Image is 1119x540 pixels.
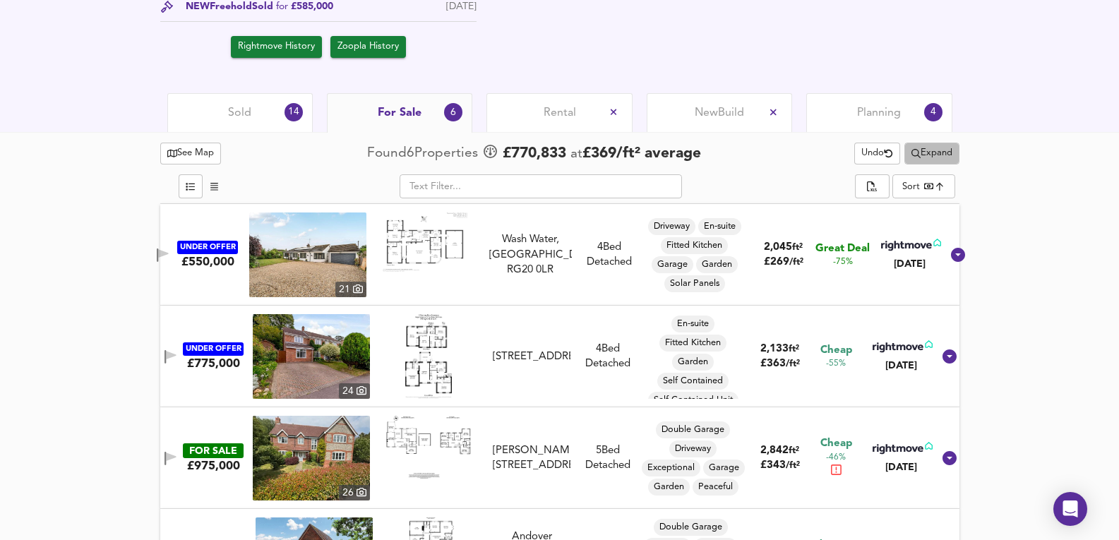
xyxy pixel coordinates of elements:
span: Garden [648,481,690,493]
span: See Map [167,145,215,162]
span: for [276,1,288,11]
div: Fitted Kitchen [661,237,728,254]
span: For Sale [378,105,421,121]
div: Self Contained Unit [648,392,738,409]
div: [DATE] [870,359,933,373]
div: Double Garage [654,519,728,536]
span: Cheap [820,343,852,358]
div: Open Intercom Messenger [1053,492,1087,526]
span: ft² [792,243,803,252]
div: Double Garage [656,421,730,438]
span: Garden [672,356,714,368]
span: Garden [696,258,738,271]
div: 21 [335,282,366,297]
div: FOR SALE£975,000 property thumbnail 26 Floorplan[PERSON_NAME][STREET_ADDRESS]5Bed DetachedDouble ... [160,407,959,509]
span: / ft² [789,258,803,267]
span: New Build [695,105,744,121]
div: En-suite [698,218,741,235]
span: Self Contained Unit [648,394,738,407]
span: En-suite [671,318,714,330]
div: £550,000 [181,254,234,270]
div: Garage [703,460,745,476]
div: Fitted Kitchen [659,335,726,352]
span: £ 770,833 [503,143,566,164]
div: Sort [902,180,920,193]
img: Floorplan [383,212,467,272]
div: split button [855,174,889,198]
span: -55% [826,358,846,370]
div: 4 [924,103,943,121]
a: property thumbnail 21 [249,212,366,297]
div: Found 6 Propert ies [367,144,481,163]
span: Sold [228,105,251,121]
div: £975,000 [187,458,240,474]
a: Rightmove History [231,36,322,58]
svg: Show Details [941,450,958,467]
div: split button [904,143,959,164]
span: Double Garage [654,521,728,534]
div: UNDER OFFER£550,000 property thumbnail 21 FloorplanWash Water, [GEOGRAPHIC_DATA], RG20 0LR4Bed De... [160,204,959,306]
span: -46% [826,452,846,464]
span: Undo [861,145,893,162]
span: Cheap [820,436,852,451]
span: Solar Panels [664,277,725,290]
span: £ 343 [760,460,800,471]
span: Garage [703,462,745,474]
button: Undo [854,143,900,164]
span: ft² [789,446,799,455]
div: UNDER OFFER [177,241,238,254]
span: / ft² [786,359,800,368]
a: property thumbnail 24 [253,314,370,399]
div: Peaceful [693,479,738,496]
img: property thumbnail [249,212,366,297]
div: FOR SALE [183,443,244,458]
span: £ 269 [764,257,803,268]
span: Zoopla History [337,39,399,55]
span: £ 363 [760,359,800,369]
input: Text Filter... [400,174,682,198]
span: Double Garage [656,424,730,436]
img: property thumbnail [253,416,370,500]
span: Fitted Kitchen [659,337,726,349]
span: Self Contained [657,375,729,388]
div: Wash Water, [GEOGRAPHIC_DATA], RG20 0LR [489,232,572,277]
div: £775,000 [187,356,240,371]
img: Floorplan [405,314,452,399]
span: 2,133 [760,344,789,354]
div: UNDER OFFER [183,342,244,356]
button: See Map [160,143,222,164]
div: Sort [892,174,955,198]
div: Solar Panels [664,275,725,292]
button: Zoopla History [330,36,406,58]
svg: Show Details [941,348,958,365]
div: [DATE] [878,257,941,271]
div: Garden [672,354,714,371]
div: Driveway [648,218,695,235]
div: 14 [285,103,303,121]
img: Floorplan [386,416,471,479]
span: Rental [544,105,576,121]
div: Garage [652,256,693,273]
button: Expand [904,143,959,164]
span: -75% [833,256,853,268]
span: 2,842 [760,445,789,456]
span: Exceptional [642,462,700,474]
svg: Show Details [950,246,967,263]
span: ft² [789,344,799,354]
div: Garden [648,479,690,496]
div: Self Contained [657,373,729,390]
div: En-suite [671,316,714,332]
span: Fitted Kitchen [661,239,728,252]
span: Peaceful [693,481,738,493]
span: at [570,148,582,161]
div: 26 [339,485,370,500]
span: Great Deal [815,241,870,256]
span: Planning [857,105,901,121]
span: Rightmove History [238,39,315,55]
span: En-suite [698,220,741,233]
span: Garage [652,258,693,271]
div: 5 Bed Detached [576,443,640,474]
span: Driveway [669,443,717,455]
div: [DATE] [870,460,933,474]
